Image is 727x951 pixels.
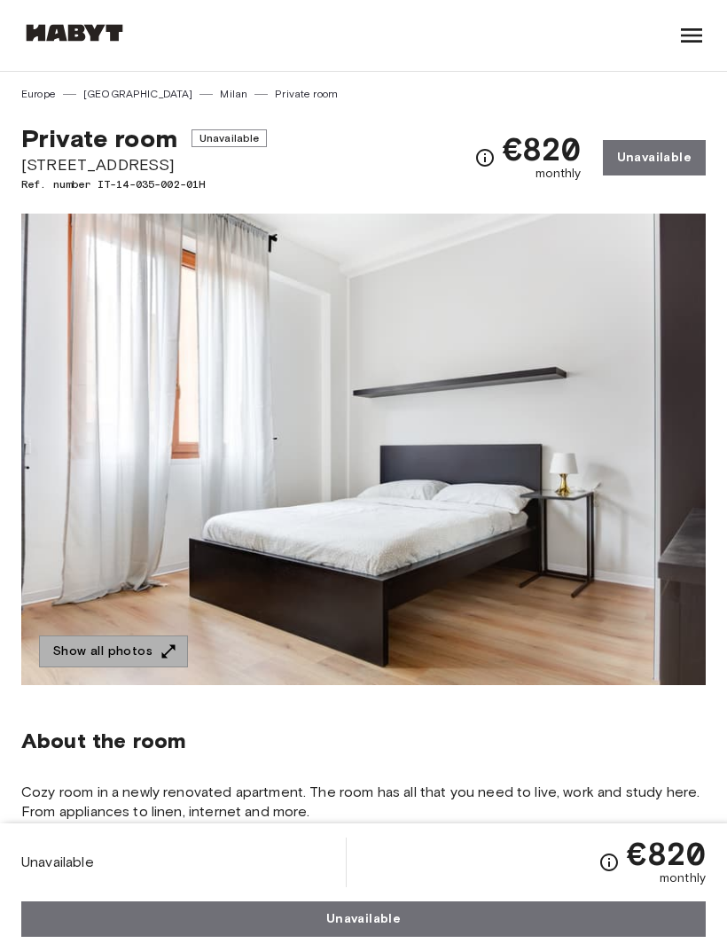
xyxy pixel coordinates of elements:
[627,838,706,869] span: €820
[21,853,94,872] span: Unavailable
[21,86,56,102] a: Europe
[21,783,706,822] span: Cozy room in a newly renovated apartment. The room has all that you need to live, work and study ...
[21,728,706,754] span: About the room
[220,86,247,102] a: Milan
[503,133,582,165] span: €820
[21,24,128,42] img: Habyt
[535,165,582,183] span: monthly
[598,852,620,873] svg: Check cost overview for full price breakdown. Please note that discounts apply to new joiners onl...
[660,869,706,887] span: monthly
[21,153,267,176] span: [STREET_ADDRESS]
[39,635,188,668] button: Show all photos
[21,214,706,685] img: Marketing picture of unit IT-14-035-002-01H
[21,123,177,153] span: Private room
[21,176,267,192] span: Ref. number IT-14-035-002-01H
[474,147,496,168] svg: Check cost overview for full price breakdown. Please note that discounts apply to new joiners onl...
[83,86,193,102] a: [GEOGRAPHIC_DATA]
[192,129,268,147] span: Unavailable
[275,86,338,102] a: Private room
